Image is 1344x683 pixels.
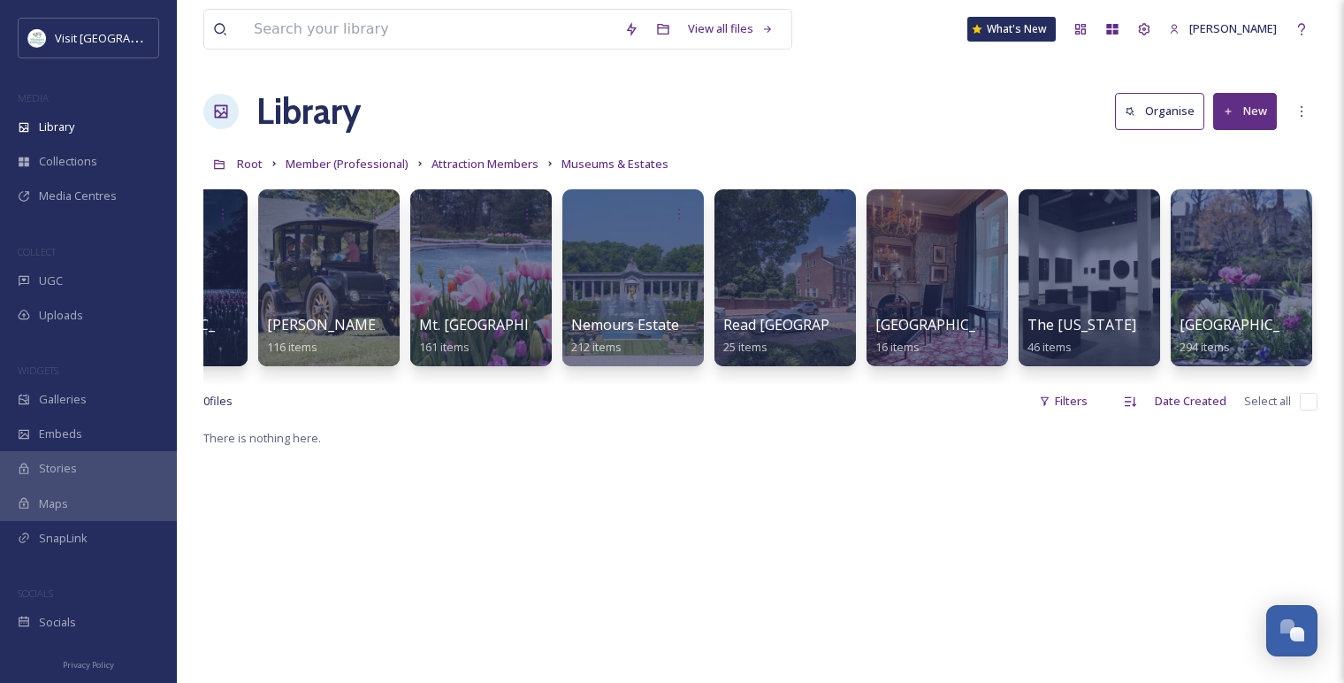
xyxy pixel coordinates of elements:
span: SnapLink [39,530,88,547]
a: Mt. [GEOGRAPHIC_DATA]161 items [419,317,586,355]
span: UGC [39,272,63,289]
span: Mt. [GEOGRAPHIC_DATA] [419,315,586,334]
button: New [1213,93,1277,129]
span: [PERSON_NAME][GEOGRAPHIC_DATA] [267,315,523,334]
span: Collections [39,153,97,170]
span: Privacy Policy [63,659,114,671]
span: WIDGETS [18,364,58,377]
span: 294 items [1180,339,1230,355]
span: Media Centres [39,188,117,204]
a: Library [256,85,361,138]
span: Stories [39,460,77,477]
a: Organise [1115,93,1213,129]
a: Museums & Estates [561,153,668,174]
span: 161 items [419,339,470,355]
span: 25 items [723,339,767,355]
span: There is nothing here. [203,430,321,446]
span: Nemours Estate [571,315,679,334]
a: [PERSON_NAME][GEOGRAPHIC_DATA]116 items [267,317,523,355]
span: 16 items [875,339,920,355]
a: What's New [967,17,1056,42]
a: Nemours Estate212 items [571,317,679,355]
span: Socials [39,614,76,631]
span: COLLECT [18,245,56,258]
a: View all files [679,12,783,46]
div: Date Created [1146,384,1235,418]
button: Organise [1115,93,1204,129]
span: The [US_STATE] Contemporary [1027,315,1237,334]
a: Member (Professional) [286,153,409,174]
a: [PERSON_NAME] [1160,12,1286,46]
span: [GEOGRAPHIC_DATA] [875,315,1018,334]
a: Root [237,153,263,174]
span: 116 items [267,339,317,355]
span: Uploads [39,307,83,324]
span: Galleries [39,391,87,408]
span: [PERSON_NAME] [1189,20,1277,36]
a: Read [GEOGRAPHIC_DATA]25 items [723,317,902,355]
span: Attraction Members [431,156,538,172]
span: Museums & Estates [561,156,668,172]
span: 0 file s [203,393,233,410]
div: Filters [1030,384,1096,418]
button: Open Chat [1266,605,1317,656]
span: Member (Professional) [286,156,409,172]
span: Library [39,119,74,135]
span: Visit [GEOGRAPHIC_DATA] [55,29,192,46]
span: 212 items [571,339,622,355]
a: Privacy Policy [63,653,114,674]
span: Root [237,156,263,172]
img: download%20%281%29.jpeg [28,29,46,47]
span: Read [GEOGRAPHIC_DATA] [723,315,902,334]
span: MEDIA [18,91,49,104]
input: Search your library [245,10,615,49]
a: [GEOGRAPHIC_DATA]16 items [875,317,1018,355]
a: The [US_STATE] Contemporary46 items [1027,317,1237,355]
span: Select all [1244,393,1291,410]
a: Attraction Members [431,153,538,174]
span: Maps [39,495,68,512]
span: 46 items [1027,339,1072,355]
span: SOCIALS [18,587,53,600]
span: Embeds [39,426,82,442]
